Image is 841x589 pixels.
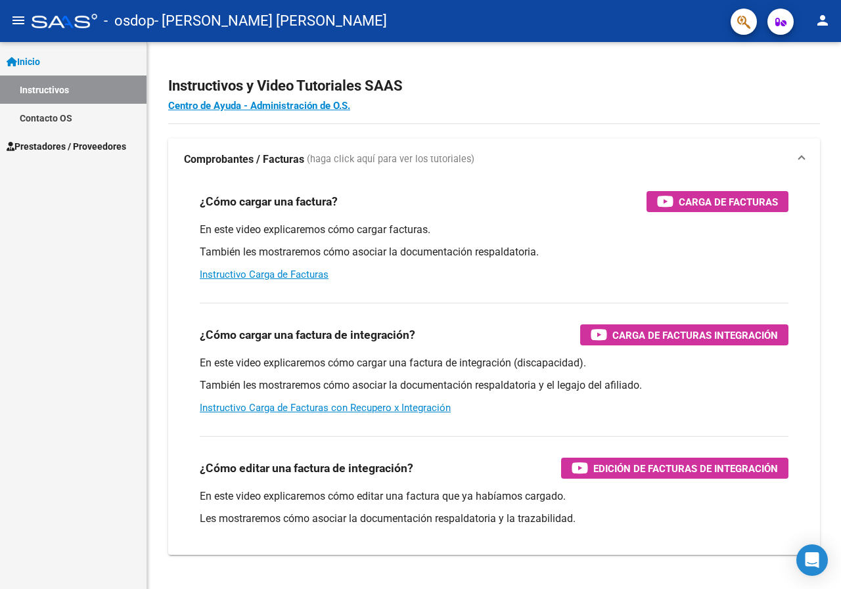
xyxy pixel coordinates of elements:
[561,458,788,479] button: Edición de Facturas de integración
[7,139,126,154] span: Prestadores / Proveedores
[580,324,788,345] button: Carga de Facturas Integración
[612,327,778,343] span: Carga de Facturas Integración
[168,139,820,181] mat-expansion-panel-header: Comprobantes / Facturas (haga click aquí para ver los tutoriales)
[11,12,26,28] mat-icon: menu
[647,191,788,212] button: Carga de Facturas
[200,489,788,504] p: En este video explicaremos cómo editar una factura que ya habíamos cargado.
[200,512,788,526] p: Les mostraremos cómo asociar la documentación respaldatoria y la trazabilidad.
[200,269,329,280] a: Instructivo Carga de Facturas
[200,245,788,259] p: También les mostraremos cómo asociar la documentación respaldatoria.
[200,192,338,211] h3: ¿Cómo cargar una factura?
[200,356,788,370] p: En este video explicaremos cómo cargar una factura de integración (discapacidad).
[796,544,828,576] div: Open Intercom Messenger
[200,223,788,237] p: En este video explicaremos cómo cargar facturas.
[154,7,387,35] span: - [PERSON_NAME] [PERSON_NAME]
[168,181,820,555] div: Comprobantes / Facturas (haga click aquí para ver los tutoriales)
[200,326,415,344] h3: ¿Cómo cargar una factura de integración?
[168,74,820,98] h2: Instructivos y Video Tutoriales SAAS
[184,152,304,167] strong: Comprobantes / Facturas
[7,55,40,69] span: Inicio
[200,378,788,393] p: También les mostraremos cómo asociar la documentación respaldatoria y el legajo del afiliado.
[815,12,830,28] mat-icon: person
[679,194,778,210] span: Carga de Facturas
[104,7,154,35] span: - osdop
[168,100,350,112] a: Centro de Ayuda - Administración de O.S.
[200,459,413,477] h3: ¿Cómo editar una factura de integración?
[593,460,778,477] span: Edición de Facturas de integración
[200,402,451,414] a: Instructivo Carga de Facturas con Recupero x Integración
[307,152,474,167] span: (haga click aquí para ver los tutoriales)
